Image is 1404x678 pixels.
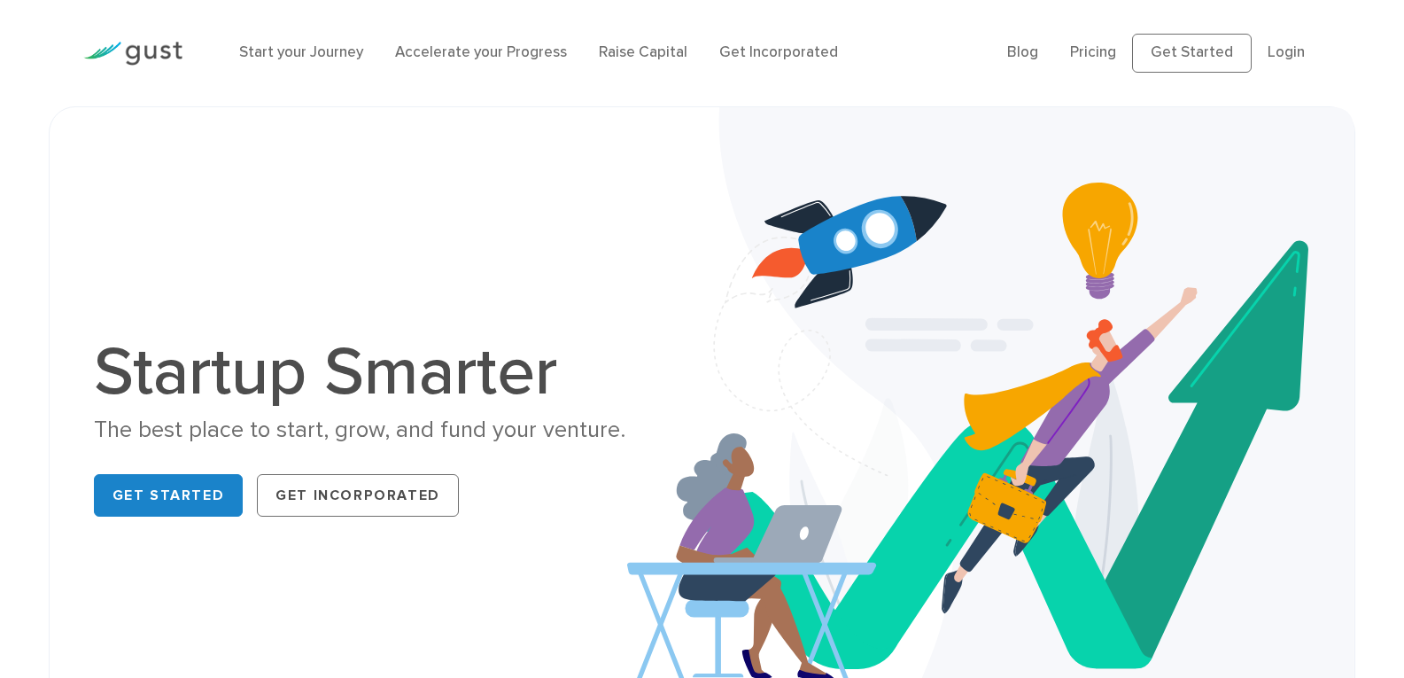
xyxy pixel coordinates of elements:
a: Accelerate your Progress [395,43,567,61]
div: The best place to start, grow, and fund your venture. [94,415,689,446]
a: Get Incorporated [719,43,838,61]
a: Blog [1007,43,1038,61]
h1: Startup Smarter [94,339,689,406]
a: Get Started [1132,34,1252,73]
a: Get Incorporated [257,474,459,517]
a: Pricing [1070,43,1116,61]
a: Start your Journey [239,43,363,61]
a: Get Started [94,474,244,517]
a: Raise Capital [599,43,687,61]
img: Gust Logo [83,42,182,66]
a: Login [1268,43,1305,61]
